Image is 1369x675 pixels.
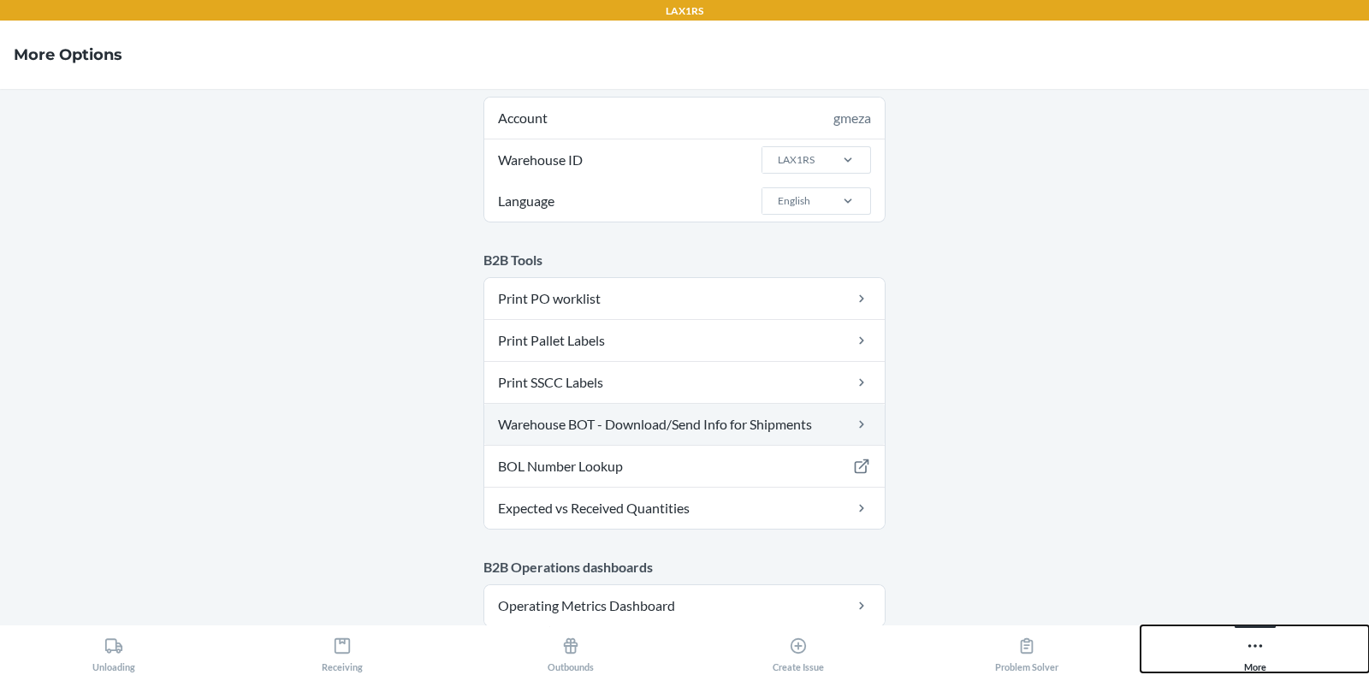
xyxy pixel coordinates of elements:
[833,108,871,128] div: gmeza
[484,320,885,361] a: Print Pallet Labels
[548,630,594,672] div: Outbounds
[778,152,815,168] div: LAX1RS
[92,630,135,672] div: Unloading
[778,193,810,209] div: English
[228,625,457,672] button: Receiving
[1244,630,1266,672] div: More
[776,152,778,168] input: Warehouse IDLAX1RS
[684,625,913,672] button: Create Issue
[1141,625,1369,672] button: More
[484,98,885,139] div: Account
[483,250,886,270] p: B2B Tools
[484,446,885,487] a: BOL Number Lookup
[776,193,778,209] input: LanguageEnglish
[773,630,824,672] div: Create Issue
[495,139,585,181] span: Warehouse ID
[322,630,363,672] div: Receiving
[495,181,557,222] span: Language
[995,630,1058,672] div: Problem Solver
[484,585,885,626] a: Operating Metrics Dashboard
[913,625,1141,672] button: Problem Solver
[666,3,703,19] p: LAX1RS
[484,404,885,445] a: Warehouse BOT - Download/Send Info for Shipments
[14,44,122,66] h4: More Options
[484,278,885,319] a: Print PO worklist
[456,625,684,672] button: Outbounds
[484,362,885,403] a: Print SSCC Labels
[483,557,886,577] p: B2B Operations dashboards
[484,488,885,529] a: Expected vs Received Quantities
